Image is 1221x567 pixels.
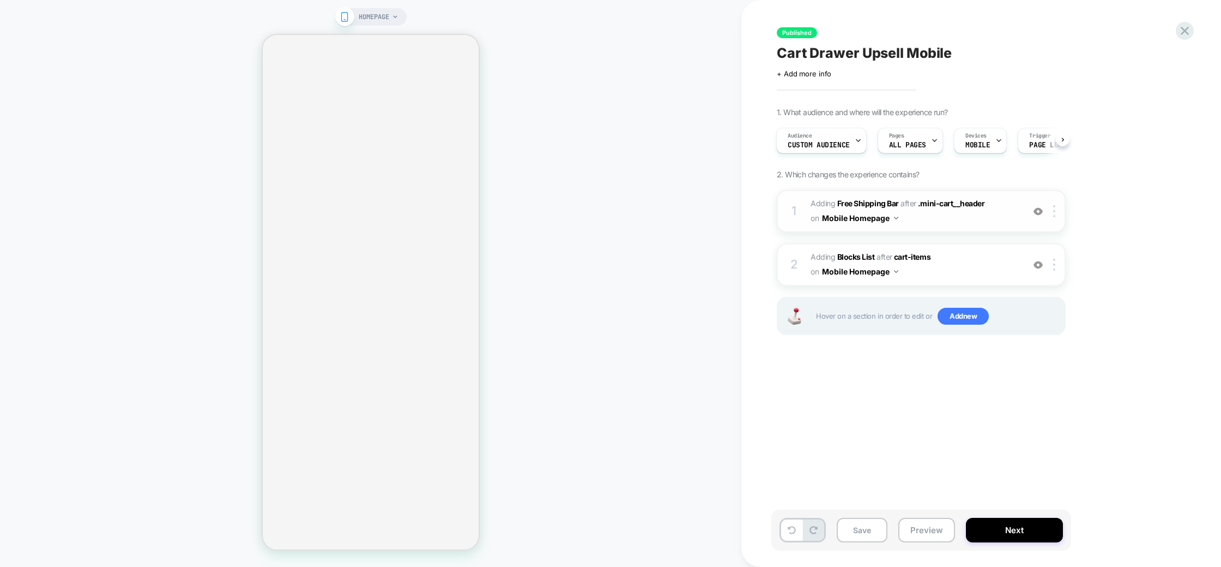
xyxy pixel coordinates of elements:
[359,8,389,26] span: HOMEPAGE
[889,132,904,140] span: Pages
[894,270,898,273] img: down arrow
[1029,132,1050,140] span: Trigger
[918,199,985,208] span: .mini-cart__header
[789,200,800,222] div: 1
[783,308,805,325] img: Joystick
[1053,259,1055,271] img: close
[777,69,831,78] span: + Add more info
[1033,207,1043,216] img: crossed eye
[900,199,916,208] span: AFTER
[1053,205,1055,217] img: close
[777,170,919,179] span: 2. Which changes the experience contains?
[789,254,800,276] div: 2
[811,211,819,225] span: on
[965,132,987,140] span: Devices
[811,252,875,261] span: Adding
[837,199,899,208] b: Free Shipping Bar
[898,518,955,542] button: Preview
[837,518,887,542] button: Save
[894,217,898,219] img: down arrow
[788,141,850,149] span: Custom Audience
[889,141,926,149] span: ALL PAGES
[1029,141,1066,149] span: Page Load
[837,252,875,261] b: Blocks List
[777,108,947,117] span: 1. What audience and where will the experience run?
[965,141,990,149] span: MOBILE
[966,518,1063,542] button: Next
[1033,260,1043,270] img: crossed eye
[822,264,898,279] button: Mobile Homepage
[777,45,952,61] span: Cart Drawer Upsell Mobile
[811,199,899,208] span: Adding
[877,252,892,261] span: AFTER
[788,132,812,140] span: Audience
[822,210,898,226] button: Mobile Homepage
[811,265,819,278] span: on
[938,308,989,325] span: Add new
[816,308,1059,325] span: Hover on a section in order to edit or
[777,27,817,38] span: Published
[894,252,930,261] span: cart-items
